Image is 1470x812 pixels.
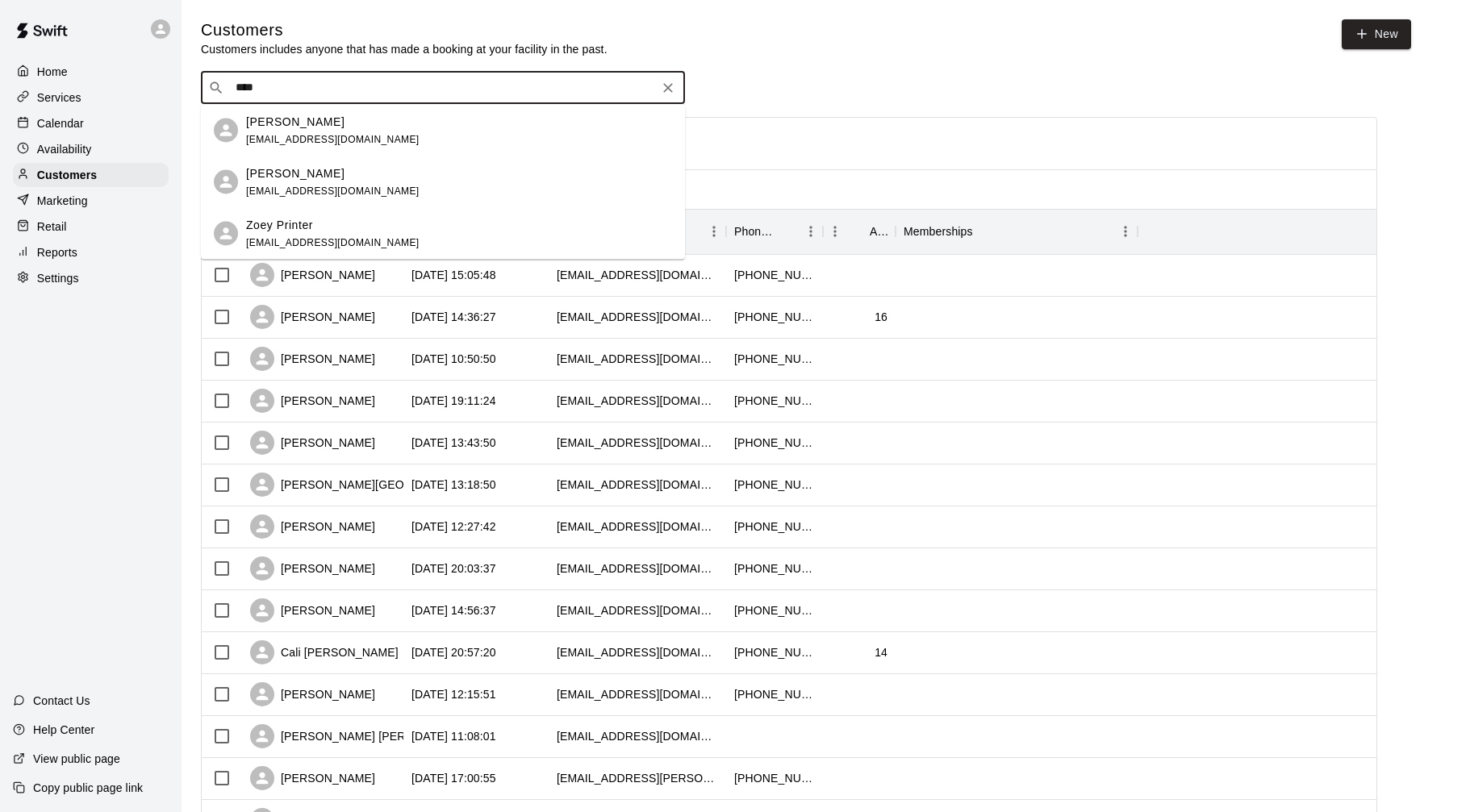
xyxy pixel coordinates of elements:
p: [PERSON_NAME] [246,164,345,181]
div: [PERSON_NAME] [250,556,375,581]
div: amysimoes2004@gmail.com [557,602,718,618]
div: Zoey Printer [214,222,238,246]
div: +14018713104 [734,351,815,367]
p: Services [37,90,81,106]
button: Menu [823,219,847,244]
div: jagtox@gmail.com [557,309,718,325]
div: 2025-07-30 10:50:50 [411,351,496,367]
a: New [1342,19,1411,49]
div: 2025-07-14 12:27:42 [411,518,496,535]
div: cmarena12@gmail.com [557,477,718,493]
div: [PERSON_NAME] [250,431,375,455]
div: 2025-06-20 17:00:55 [411,770,496,786]
div: [PERSON_NAME] [250,305,375,329]
p: Calendar [37,115,84,131]
span: [EMAIL_ADDRESS][DOMAIN_NAME] [246,236,420,248]
div: [PERSON_NAME] [250,263,375,287]
div: +14013919679 [734,435,815,451]
p: Reports [37,244,77,260]
div: [PERSON_NAME] [250,389,375,413]
div: kerridegraide@cox.net [557,770,718,786]
p: View public page [33,751,120,767]
button: Menu [799,219,823,244]
div: +18609615085 [734,309,815,325]
div: saraslitt88@gmail.com [557,267,718,283]
div: pelchat4169@aol.com [557,351,718,367]
a: Services [13,85,169,110]
div: +15086889419 [734,393,815,409]
div: [PERSON_NAME] [250,766,375,790]
p: Customers includes anyone that has made a booking at your facility in the past. [201,41,608,57]
a: Calendar [13,111,169,135]
p: Availability [37,141,92,157]
div: +14012696957 [734,267,815,283]
div: [PERSON_NAME] [250,682,375,706]
div: +14015787876 [734,644,815,660]
div: +14016237734 [734,518,815,535]
div: Email [549,209,726,254]
div: 2025-07-20 13:43:50 [411,435,496,451]
button: Sort [973,220,996,243]
p: Retail [37,219,67,235]
div: 2025-07-29 19:11:24 [411,393,496,409]
div: [PERSON_NAME] [250,598,375,623]
div: 2025-07-10 20:03:37 [411,560,496,577]
div: [PERSON_NAME] [250,514,375,539]
div: Phone Number [734,209,776,254]
a: Settings [13,266,169,290]
div: curve11x@yahoo.com [557,686,718,702]
p: Contact Us [33,693,90,709]
div: +14018249897 [734,686,815,702]
button: Sort [847,220,870,243]
p: Settings [37,270,79,286]
div: +14012229624 [734,770,815,786]
div: 2025-08-03 15:05:48 [411,267,496,283]
button: Menu [702,219,726,244]
a: Home [13,60,169,84]
div: Memberships [896,209,1138,254]
div: 2025-07-16 13:18:50 [411,477,496,493]
a: Reports [13,240,169,264]
button: Menu [1113,219,1138,244]
p: Customers [37,167,97,183]
div: Cali [PERSON_NAME] [250,640,399,664]
div: 2025-06-26 12:15:51 [411,686,496,702]
p: Help Center [33,722,94,738]
h5: Customers [201,19,608,41]
a: Customers [13,163,169,187]
a: Retail [13,214,169,239]
div: jeffkendra@hotmail.com [557,728,718,744]
p: Home [37,64,68,80]
button: Sort [776,220,799,243]
div: Age [823,209,896,254]
div: Zoey Wilson [214,170,238,194]
div: jenniferecooney@gmail.com [557,393,718,409]
div: 16 [875,309,887,325]
div: +14017417809 [734,560,815,577]
div: Memberships [904,209,973,254]
div: Search customers by name or email [201,72,685,104]
a: Marketing [13,189,169,213]
div: Age [870,209,887,254]
div: [PERSON_NAME][GEOGRAPHIC_DATA] [250,473,495,497]
p: Zoey Printer [246,216,313,233]
p: Marketing [37,193,88,209]
div: 2025-07-08 14:56:37 [411,602,496,618]
div: 14 [875,644,887,660]
div: laynemaaz@gmail.com [557,518,718,535]
div: levmaurice@gmail.com [557,560,718,577]
button: Clear [657,77,679,99]
div: 2025-08-03 14:36:27 [411,309,496,325]
div: Phone Number [726,209,823,254]
div: [PERSON_NAME] [PERSON_NAME] [250,724,473,748]
a: Availability [13,137,169,161]
div: +14012262730 [734,477,815,493]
